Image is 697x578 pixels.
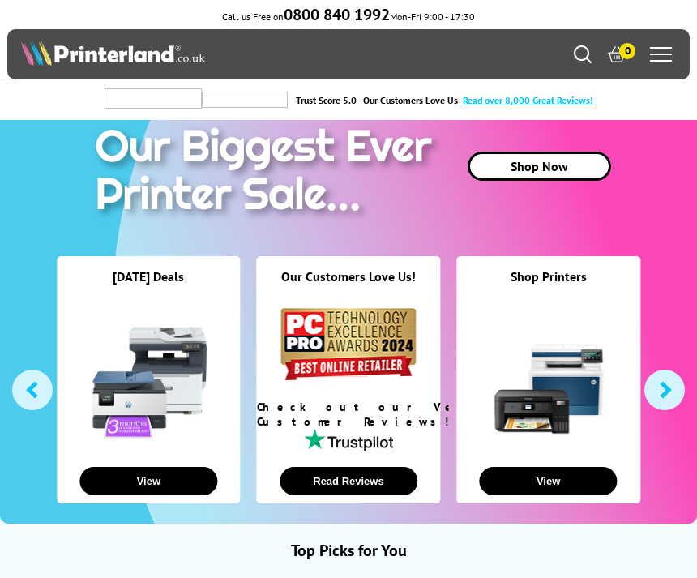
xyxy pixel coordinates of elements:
[202,92,288,108] img: trustpilot rating
[296,94,593,106] a: Trust Score 5.0 - Our Customers Love Us -Read over 8,000 Great Reviews!
[105,88,202,109] img: trustpilot rating
[284,4,390,25] b: 0800 840 1992
[284,11,390,23] a: 0800 840 1992
[480,467,618,495] button: View
[21,40,348,69] a: Printerland Logo
[468,152,611,181] a: Shop Now
[257,400,441,429] div: Check out our Verified Customer Reviews!
[21,40,205,66] img: Printerland Logo
[619,43,635,59] span: 0
[456,268,640,305] div: Shop Printers
[574,45,592,63] a: Search
[79,467,217,495] button: View
[87,109,448,237] img: printer sale
[608,45,626,63] a: 0
[463,94,593,106] span: Read over 8,000 Great Reviews!
[57,268,241,305] div: [DATE] Deals
[257,268,441,305] div: Our Customers Love Us!
[280,467,417,495] button: Read Reviews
